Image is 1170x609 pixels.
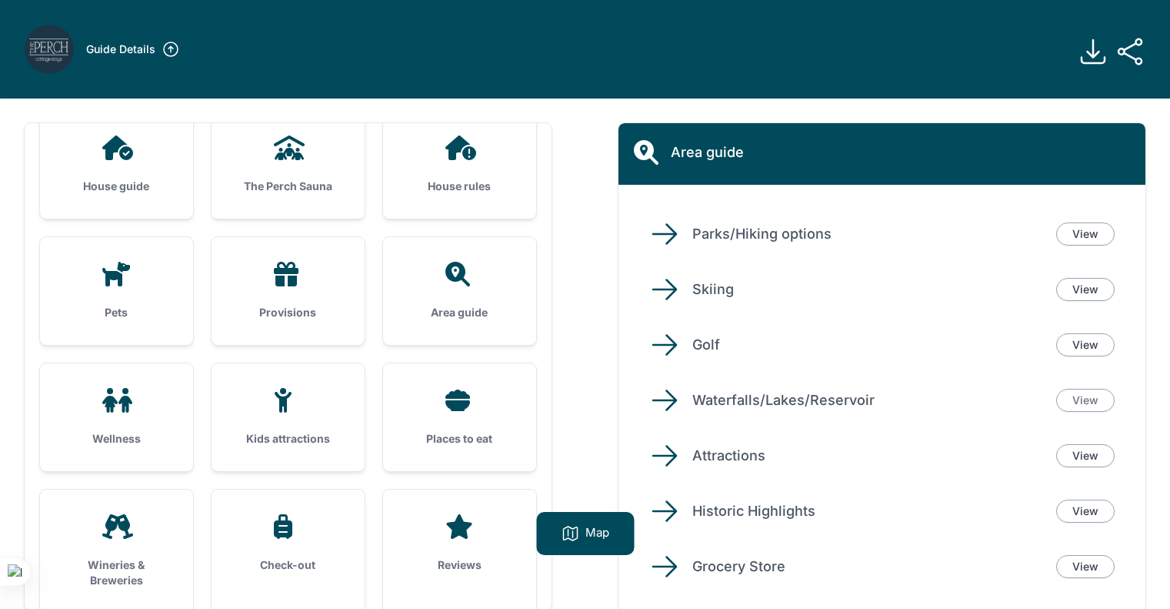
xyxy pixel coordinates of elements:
h3: Provisions [236,305,340,320]
h3: House rules [408,179,512,194]
a: View [1056,500,1115,523]
h3: Reviews [408,557,512,573]
a: Guide Details [86,40,180,59]
h3: Places to eat [408,431,512,447]
h3: Guide Details [86,42,155,57]
p: Waterfalls/Lakes/Reservoir [692,390,1044,411]
h3: Check-out [236,557,340,573]
h3: Kids attractions [236,431,340,447]
h3: Area guide [408,305,512,320]
h3: House guide [65,179,168,194]
a: View [1056,444,1115,467]
h3: The Perch Sauna [236,179,340,194]
p: Map [585,524,609,543]
a: Provisions [212,237,365,345]
a: Pets [40,237,193,345]
a: Reviews [383,490,536,597]
p: Parks/Hiking options [692,223,1044,245]
a: Kids attractions [212,363,365,471]
a: House rules [383,111,536,219]
h3: Pets [65,305,168,320]
img: lbscve6jyqy4usxktyb5b1icebv1 [25,25,74,74]
p: Grocery Store [692,556,1044,577]
h3: Wellness [65,431,168,447]
p: Golf [692,334,1044,356]
a: View [1056,555,1115,578]
a: View [1056,278,1115,301]
a: View [1056,223,1115,246]
p: Skiing [692,279,1044,300]
a: Area guide [383,237,536,345]
a: Wellness [40,363,193,471]
a: View [1056,333,1115,356]
p: Historic Highlights [692,500,1044,522]
p: Attractions [692,445,1044,467]
h2: Area guide [671,142,744,163]
a: Places to eat [383,363,536,471]
a: The Perch Sauna [212,111,365,219]
a: View [1056,389,1115,412]
a: Check-out [212,490,365,597]
h3: Wineries & Breweries [65,557,168,588]
a: House guide [40,111,193,219]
